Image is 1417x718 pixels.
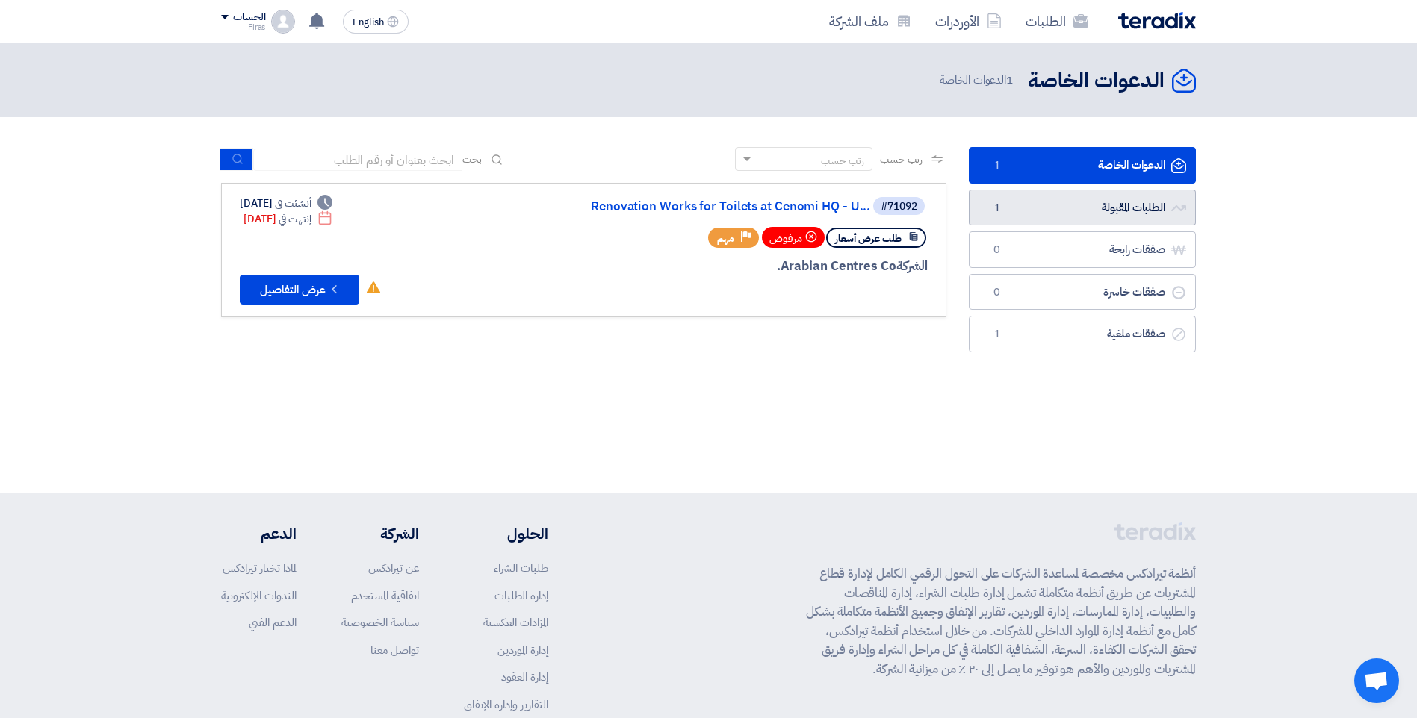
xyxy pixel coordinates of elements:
[240,275,359,305] button: عرض التفاصيل
[568,257,928,276] div: Arabian Centres Co.
[1014,4,1100,39] a: الطلبات
[940,72,1016,89] span: الدعوات الخاصة
[969,231,1196,268] a: صفقات رابحة0
[279,211,311,227] span: إنتهت في
[464,522,548,545] li: الحلول
[923,4,1014,39] a: الأوردرات
[240,196,332,211] div: [DATE]
[368,560,419,576] a: عن تيرادكس
[249,614,297,631] a: الدعم الفني
[464,696,548,713] a: التقارير وإدارة الإنفاق
[717,231,734,246] span: مهم
[835,231,902,246] span: طلب عرض أسعار
[353,17,384,28] span: English
[343,10,409,34] button: English
[221,522,297,545] li: الدعم
[483,614,548,631] a: المزادات العكسية
[341,614,419,631] a: سياسة الخصوصية
[969,190,1196,226] a: الطلبات المقبولة1
[1354,658,1399,703] a: دردشة مفتوحة
[341,522,419,545] li: الشركة
[881,202,917,212] div: #71092
[1028,66,1165,96] h2: الدعوات الخاصة
[462,152,482,167] span: بحث
[817,4,923,39] a: ملف الشركة
[351,587,419,604] a: اتفاقية المستخدم
[1118,12,1196,29] img: Teradix logo
[896,257,928,275] span: الشركة
[271,10,295,34] img: profile_test.png
[1006,72,1013,88] span: 1
[987,201,1005,216] span: 1
[233,11,265,24] div: الحساب
[806,564,1196,678] p: أنظمة تيرادكس مخصصة لمساعدة الشركات على التحول الرقمي الكامل لإدارة قطاع المشتريات عن طريق أنظمة ...
[969,274,1196,310] a: صفقات خاسرة0
[370,642,419,658] a: تواصل معنا
[494,587,548,604] a: إدارة الطلبات
[497,642,548,658] a: إدارة الموردين
[987,158,1005,173] span: 1
[501,669,548,685] a: إدارة العقود
[244,211,332,227] div: [DATE]
[221,23,265,31] div: Firas
[880,152,923,167] span: رتب حسب
[571,200,870,213] a: Renovation Works for Toilets at Cenomi HQ - U...
[221,587,297,604] a: الندوات الإلكترونية
[987,327,1005,342] span: 1
[494,560,548,576] a: طلبات الشراء
[987,285,1005,300] span: 0
[253,149,462,171] input: ابحث بعنوان أو رقم الطلب
[987,243,1005,257] span: 0
[969,316,1196,352] a: صفقات ملغية1
[969,147,1196,184] a: الدعوات الخاصة1
[223,560,297,576] a: لماذا تختار تيرادكس
[275,196,311,211] span: أنشئت في
[821,153,864,169] div: رتب حسب
[762,227,825,248] div: مرفوض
